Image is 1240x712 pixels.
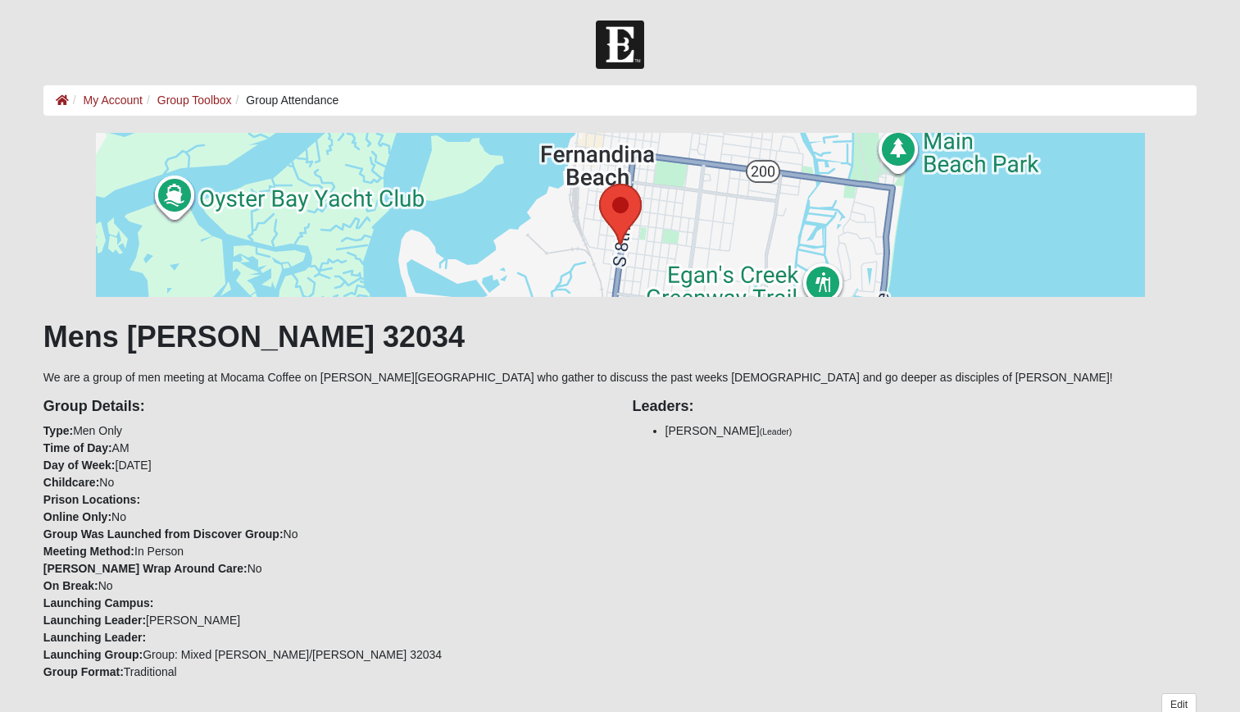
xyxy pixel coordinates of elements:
strong: On Break: [43,579,98,592]
strong: Day of Week: [43,459,116,472]
strong: Launching Campus: [43,596,154,609]
strong: Prison Locations: [43,493,140,506]
small: (Leader) [760,427,793,436]
strong: Type: [43,424,73,437]
strong: Time of Day: [43,441,112,454]
strong: Group Was Launched from Discover Group: [43,527,284,541]
img: Church of Eleven22 Logo [596,21,644,69]
div: Men Only AM [DATE] No No No In Person No No [PERSON_NAME] Group: Mixed [PERSON_NAME]/[PERSON_NAME... [31,386,620,681]
a: Group Toolbox [157,94,232,107]
h1: Mens [PERSON_NAME] 32034 [43,319,1197,354]
li: Group Attendance [232,92,339,109]
strong: Launching Leader: [43,631,146,644]
li: [PERSON_NAME] [665,422,1197,440]
strong: Group Format: [43,665,124,678]
h4: Group Details: [43,398,608,416]
strong: Launching Leader: [43,614,146,627]
strong: Online Only: [43,510,111,523]
h4: Leaders: [633,398,1197,416]
strong: Launching Group: [43,648,143,661]
strong: [PERSON_NAME] Wrap Around Care: [43,562,248,575]
strong: Childcare: [43,476,99,489]
a: My Account [84,94,143,107]
strong: Meeting Method: [43,545,134,558]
